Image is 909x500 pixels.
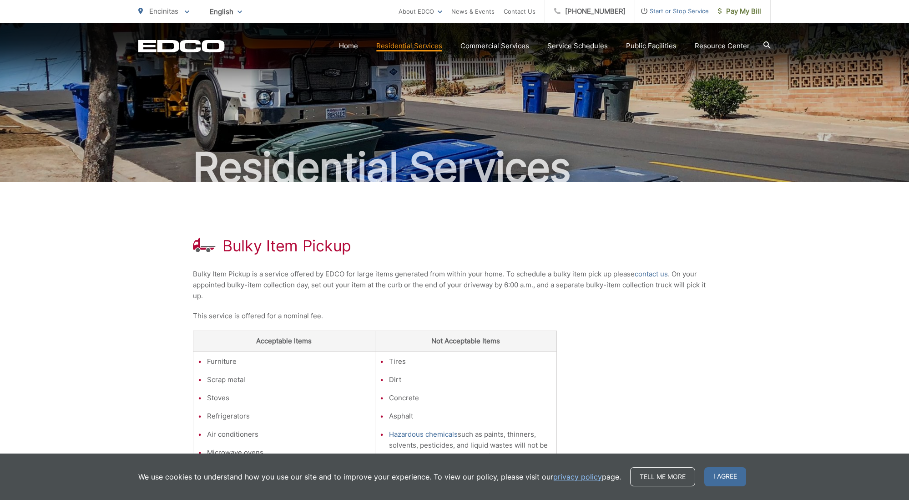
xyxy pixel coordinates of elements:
[138,145,771,190] h2: Residential Services
[138,471,621,482] p: We use cookies to understand how you use our site and to improve your experience. To view our pol...
[207,374,370,385] li: Scrap metal
[504,6,535,17] a: Contact Us
[389,411,552,422] li: Asphalt
[207,356,370,367] li: Furniture
[203,4,249,20] span: English
[626,41,677,51] a: Public Facilities
[138,40,225,52] a: EDCD logo. Return to the homepage.
[460,41,529,51] a: Commercial Services
[704,467,746,486] span: I agree
[339,41,358,51] a: Home
[207,429,370,440] li: Air conditioners
[695,41,750,51] a: Resource Center
[207,447,370,458] li: Microwave ovens
[207,393,370,403] li: Stoves
[149,7,178,15] span: Encinitas
[635,269,668,280] a: contact us
[547,41,608,51] a: Service Schedules
[420,452,548,460] em: DO NOT place these items at your curb.
[389,429,458,440] a: Hazardous chemicals
[431,337,500,345] strong: Not Acceptable Items
[451,6,495,17] a: News & Events
[718,6,761,17] span: Pay My Bill
[193,269,716,301] p: Bulky Item Pickup is a service offered by EDCO for large items generated from within your home. T...
[389,374,552,385] li: Dirt
[399,6,442,17] a: About EDCO
[389,429,552,462] li: such as paints, thinners, solvents, pesticides, and liquid wastes will not be accepted.
[222,237,351,255] h1: Bulky Item Pickup
[193,311,716,321] p: This service is offered for a nominal fee.
[630,467,695,486] a: Tell me more
[256,337,312,345] strong: Acceptable Items
[553,471,602,482] a: privacy policy
[207,411,370,422] li: Refrigerators
[389,393,552,403] li: Concrete
[376,41,442,51] a: Residential Services
[389,356,552,367] li: Tires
